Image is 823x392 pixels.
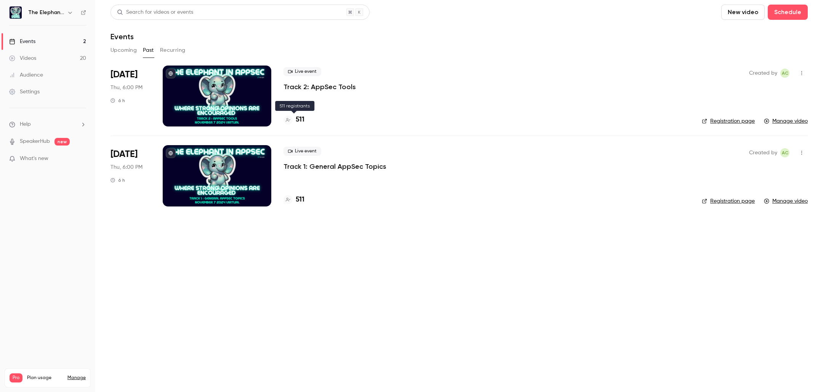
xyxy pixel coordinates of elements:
[749,148,777,157] span: Created by
[702,117,755,125] a: Registration page
[67,375,86,381] a: Manage
[9,54,36,62] div: Videos
[296,115,304,125] h4: 511
[110,177,125,183] div: 6 h
[10,373,22,382] span: Pro
[110,163,143,171] span: Thu, 6:00 PM
[110,69,138,81] span: [DATE]
[9,71,43,79] div: Audience
[110,66,151,126] div: Nov 7 Thu, 12:00 PM (America/New York)
[764,197,808,205] a: Manage video
[20,138,50,146] a: SpeakerHub
[160,44,186,56] button: Recurring
[143,44,154,56] button: Past
[283,115,304,125] a: 511
[283,162,386,171] a: Track 1: General AppSec Topics
[764,117,808,125] a: Manage video
[110,98,125,104] div: 6 h
[283,147,321,156] span: Live event
[110,44,137,56] button: Upcoming
[54,138,70,146] span: new
[110,84,143,91] span: Thu, 6:00 PM
[296,195,304,205] h4: 511
[9,38,35,45] div: Events
[28,9,64,16] h6: The Elephant in AppSec Conference
[283,82,356,91] a: Track 2: AppSec Tools
[782,148,788,157] span: AC
[780,148,789,157] span: Alexandra Charikova
[27,375,63,381] span: Plan usage
[283,195,304,205] a: 511
[9,88,40,96] div: Settings
[721,5,765,20] button: New video
[110,145,151,206] div: Nov 7 Thu, 12:00 PM (America/New York)
[117,8,193,16] div: Search for videos or events
[702,197,755,205] a: Registration page
[782,69,788,78] span: AC
[110,32,134,41] h1: Events
[283,67,321,76] span: Live event
[110,148,138,160] span: [DATE]
[10,6,22,19] img: The Elephant in AppSec Conference
[780,69,789,78] span: Alexandra Charikova
[20,120,31,128] span: Help
[77,155,86,162] iframe: Noticeable Trigger
[9,120,86,128] li: help-dropdown-opener
[20,155,48,163] span: What's new
[768,5,808,20] button: Schedule
[749,69,777,78] span: Created by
